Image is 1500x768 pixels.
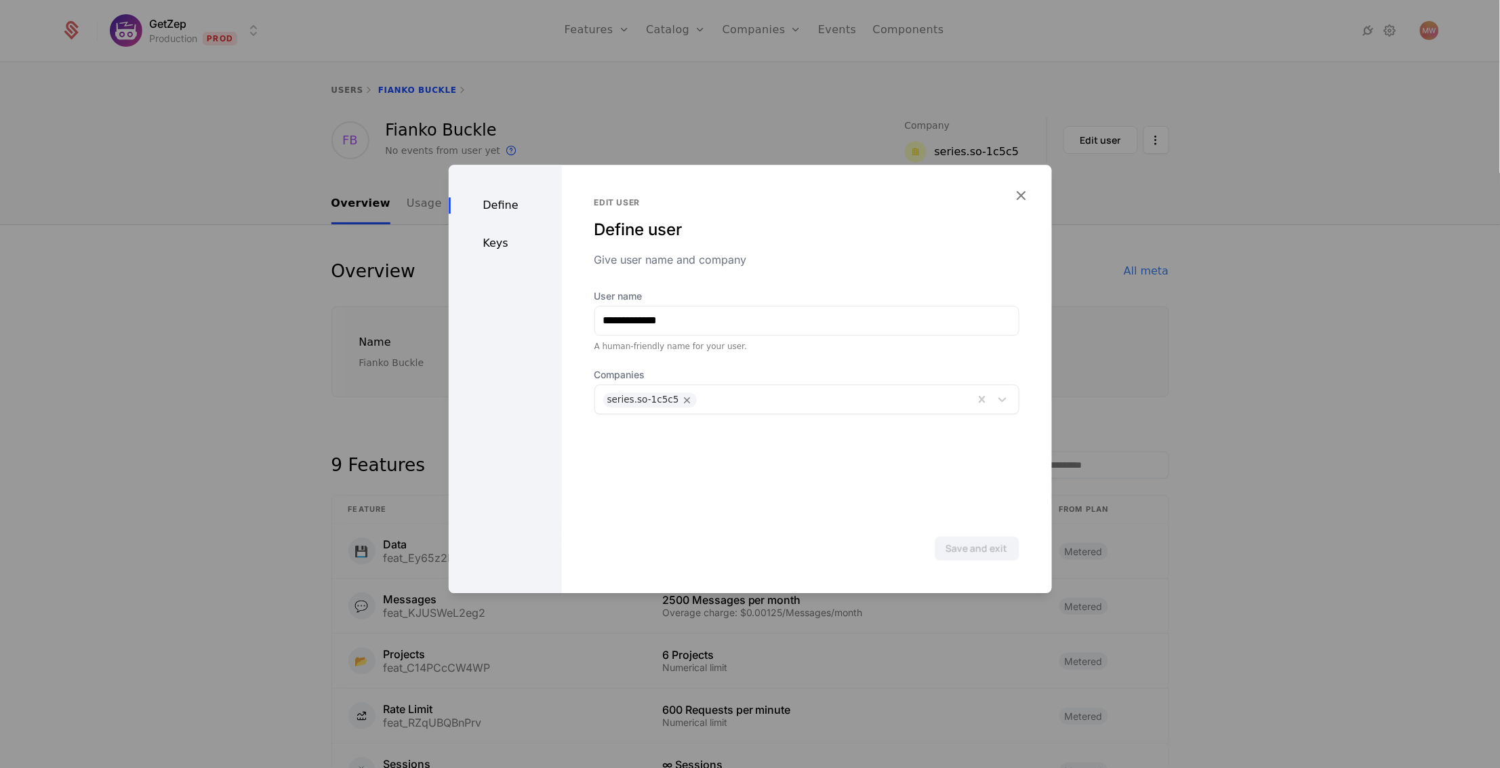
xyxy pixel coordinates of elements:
[679,392,697,407] div: Remove series.so-1c5c5
[594,251,1019,268] div: Give user name and company
[594,368,1019,382] span: Companies
[449,197,562,214] div: Define
[449,235,562,251] div: Keys
[607,392,679,407] div: series.so-1c5c5
[594,289,1019,303] label: User name
[935,536,1019,561] button: Save and exit
[594,341,1019,352] div: A human-friendly name for your user.
[594,219,1019,241] div: Define user
[594,197,1019,208] div: Edit user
